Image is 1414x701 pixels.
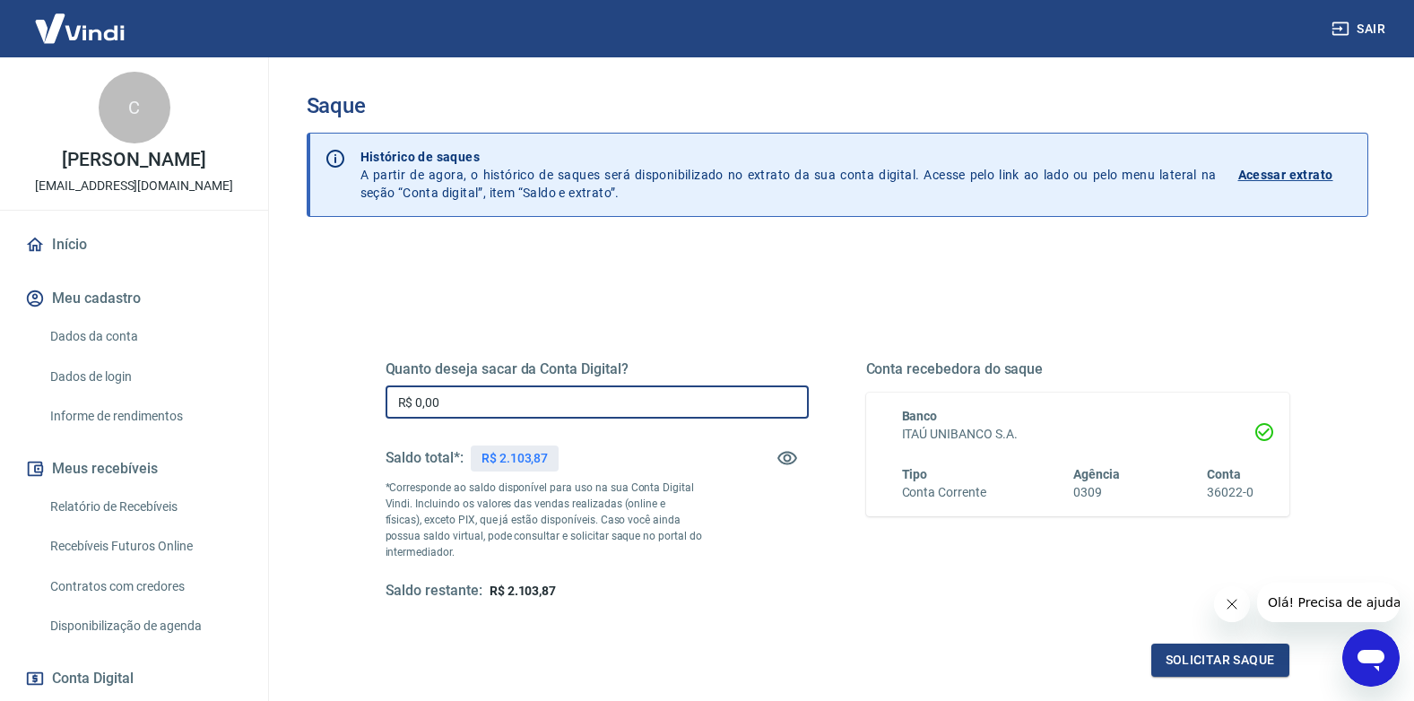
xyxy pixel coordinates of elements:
button: Sair [1328,13,1392,46]
iframe: Botão para abrir a janela de mensagens [1342,629,1400,687]
a: Informe de rendimentos [43,398,247,435]
a: Relatório de Recebíveis [43,489,247,525]
p: Acessar extrato [1238,166,1333,184]
a: Acessar extrato [1238,148,1353,202]
h6: ITAÚ UNIBANCO S.A. [902,425,1254,444]
button: Meu cadastro [22,279,247,318]
h5: Quanto deseja sacar da Conta Digital? [386,360,809,378]
span: Tipo [902,467,928,481]
a: Contratos com credores [43,568,247,605]
a: Disponibilização de agenda [43,608,247,645]
p: *Corresponde ao saldo disponível para uso na sua Conta Digital Vindi. Incluindo os valores das ve... [386,480,703,560]
h5: Conta recebedora do saque [866,360,1289,378]
h3: Saque [307,93,1368,118]
a: Início [22,225,247,264]
span: R$ 2.103,87 [490,584,556,598]
a: Recebíveis Futuros Online [43,528,247,565]
button: Meus recebíveis [22,449,247,489]
iframe: Mensagem da empresa [1257,583,1400,622]
div: C [99,72,170,143]
span: Conta [1207,467,1241,481]
h6: 36022-0 [1207,483,1254,502]
p: A partir de agora, o histórico de saques será disponibilizado no extrato da sua conta digital. Ac... [360,148,1217,202]
iframe: Fechar mensagem [1214,586,1250,622]
h6: Conta Corrente [902,483,986,502]
p: Histórico de saques [360,148,1217,166]
p: [PERSON_NAME] [62,151,205,169]
h5: Saldo total*: [386,449,464,467]
a: Dados da conta [43,318,247,355]
h6: 0309 [1073,483,1120,502]
button: Conta Digital [22,659,247,698]
img: Vindi [22,1,138,56]
a: Dados de login [43,359,247,395]
p: [EMAIL_ADDRESS][DOMAIN_NAME] [35,177,233,195]
p: R$ 2.103,87 [481,449,548,468]
span: Banco [902,409,938,423]
h5: Saldo restante: [386,582,482,601]
button: Solicitar saque [1151,644,1289,677]
span: Olá! Precisa de ajuda? [11,13,151,27]
span: Agência [1073,467,1120,481]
